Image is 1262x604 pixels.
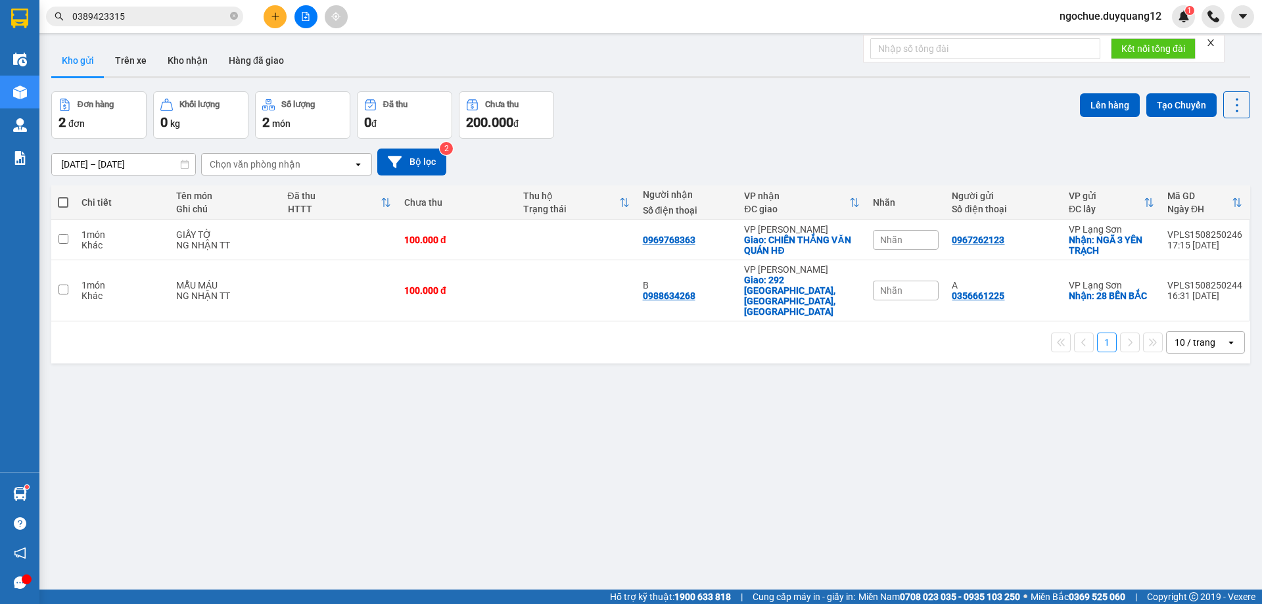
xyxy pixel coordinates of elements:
div: Đã thu [383,100,408,109]
span: Miền Bắc [1031,590,1125,604]
span: đ [513,118,519,129]
button: Khối lượng0kg [153,91,248,139]
span: đơn [68,118,85,129]
div: Người nhận [643,189,732,200]
span: Nhãn [880,235,902,245]
div: Số điện thoại [643,205,732,216]
svg: open [1226,337,1236,348]
div: 16:31 [DATE] [1167,290,1242,301]
input: Nhập số tổng đài [870,38,1100,59]
img: icon-new-feature [1178,11,1190,22]
div: VP [PERSON_NAME] [744,224,860,235]
div: VPLS1508250244 [1167,280,1242,290]
button: Bộ lọc [377,149,446,175]
span: 2 [58,114,66,130]
img: warehouse-icon [13,53,27,66]
button: aim [325,5,348,28]
input: Select a date range. [52,154,195,175]
span: 1 [1187,6,1192,15]
div: Ghi chú [176,204,275,214]
span: close [1206,38,1215,47]
span: Hỗ trợ kỹ thuật: [610,590,731,604]
div: Số điện thoại [952,204,1055,214]
img: warehouse-icon [13,118,27,132]
span: search [55,12,64,21]
button: 1 [1097,333,1117,352]
div: ĐC lấy [1069,204,1144,214]
div: Khác [82,290,162,301]
button: Kết nối tổng đài [1111,38,1196,59]
div: Chọn văn phòng nhận [210,158,300,171]
span: 0 [364,114,371,130]
div: NG NHẬN TT [176,290,275,301]
span: question-circle [14,517,26,530]
div: HTTT [288,204,381,214]
div: Đã thu [288,191,381,201]
span: aim [331,12,340,21]
div: 0967262123 [952,235,1004,245]
div: Chưa thu [404,197,510,208]
img: warehouse-icon [13,85,27,99]
div: 1 món [82,280,162,290]
div: ĐC giao [744,204,849,214]
img: warehouse-icon [13,487,27,501]
div: VP nhận [744,191,849,201]
button: Trên xe [105,45,157,76]
sup: 1 [1185,6,1194,15]
input: Tìm tên, số ĐT hoặc mã đơn [72,9,227,24]
span: plus [271,12,280,21]
strong: 1900 633 818 [674,592,731,602]
button: Lên hàng [1080,93,1140,117]
span: Kết nối tổng đài [1121,41,1185,56]
span: copyright [1189,592,1198,601]
span: close-circle [230,12,238,20]
div: Mã GD [1167,191,1232,201]
div: Nhận: NGÃ 3 YÊN TRẠCH [1069,235,1154,256]
div: Khối lượng [179,100,220,109]
div: 0356661225 [952,290,1004,301]
div: Số lượng [281,100,315,109]
div: 1 món [82,229,162,240]
div: Nhãn [873,197,939,208]
div: 17:15 [DATE] [1167,240,1242,250]
span: | [741,590,743,604]
button: Kho gửi [51,45,105,76]
span: Nhãn [880,285,902,296]
div: Giao: CHIẾN THẮNG VĂN QUÁN HĐ [744,235,860,256]
div: VP Lạng Sơn [1069,280,1154,290]
div: 0969768363 [643,235,695,245]
button: Hàng đã giao [218,45,294,76]
div: Thu hộ [523,191,619,201]
span: | [1135,590,1137,604]
span: món [272,118,291,129]
span: 200.000 [466,114,513,130]
span: ⚪️ [1023,594,1027,599]
div: 100.000 đ [404,285,510,296]
div: B [643,280,732,290]
img: phone-icon [1207,11,1219,22]
div: 0988634268 [643,290,695,301]
div: Trạng thái [523,204,619,214]
strong: 0708 023 035 - 0935 103 250 [900,592,1020,602]
img: solution-icon [13,151,27,165]
button: Kho nhận [157,45,218,76]
div: 10 / trang [1175,336,1215,349]
span: Cung cấp máy in - giấy in: [753,590,855,604]
div: Tên món [176,191,275,201]
div: Ngày ĐH [1167,204,1232,214]
span: message [14,576,26,589]
button: file-add [294,5,317,28]
button: Số lượng2món [255,91,350,139]
div: VP Lạng Sơn [1069,224,1154,235]
strong: 0369 525 060 [1069,592,1125,602]
span: file-add [301,12,310,21]
button: Đơn hàng2đơn [51,91,147,139]
button: Tạo Chuyến [1146,93,1217,117]
sup: 1 [25,485,29,489]
div: 100.000 đ [404,235,510,245]
img: logo-vxr [11,9,28,28]
div: VP [PERSON_NAME] [744,264,860,275]
div: MẪU MÁU [176,280,275,290]
sup: 2 [440,142,453,155]
button: Chưa thu200.000đ [459,91,554,139]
